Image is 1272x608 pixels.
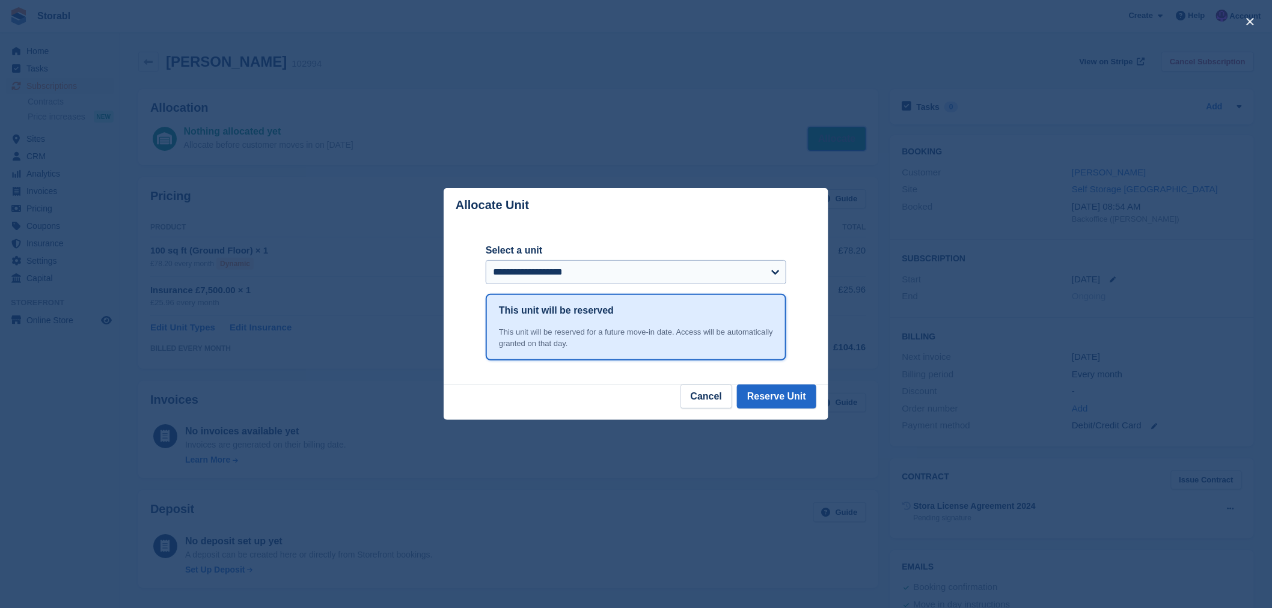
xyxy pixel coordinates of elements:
[456,198,529,212] p: Allocate Unit
[499,326,773,350] div: This unit will be reserved for a future move-in date. Access will be automatically granted on tha...
[680,385,732,409] button: Cancel
[1241,12,1260,31] button: close
[499,303,614,318] h1: This unit will be reserved
[486,243,786,258] label: Select a unit
[737,385,816,409] button: Reserve Unit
